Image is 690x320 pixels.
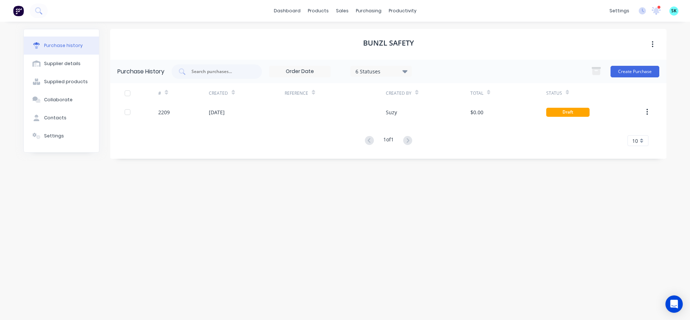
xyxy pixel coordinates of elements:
[24,73,99,91] button: Supplied products
[332,5,352,16] div: sales
[470,90,483,97] div: Total
[665,295,683,313] div: Open Intercom Messenger
[44,42,83,49] div: Purchase history
[383,136,394,146] div: 1 of 1
[269,66,330,77] input: Order Date
[44,115,66,121] div: Contacts
[385,5,420,16] div: productivity
[363,39,414,47] h1: Bunzl Safety
[117,67,164,76] div: Purchase History
[44,60,81,67] div: Supplier details
[546,108,590,117] div: Draft
[285,90,308,97] div: Reference
[158,108,170,116] div: 2209
[606,5,633,16] div: settings
[671,8,677,14] span: SK
[158,90,161,97] div: #
[352,5,385,16] div: purchasing
[191,68,251,75] input: Search purchases...
[24,55,99,73] button: Supplier details
[386,90,411,97] div: Created By
[270,5,304,16] a: dashboard
[209,90,228,97] div: Created
[209,108,225,116] div: [DATE]
[24,109,99,127] button: Contacts
[44,133,64,139] div: Settings
[632,137,638,145] span: 10
[24,127,99,145] button: Settings
[546,90,562,97] div: Status
[386,108,397,116] div: Suzy
[13,5,24,16] img: Factory
[470,108,483,116] div: $0.00
[44,97,73,103] div: Collaborate
[611,66,659,77] button: Create Purchase
[304,5,332,16] div: products
[24,37,99,55] button: Purchase history
[44,78,88,85] div: Supplied products
[355,67,407,75] div: 6 Statuses
[24,91,99,109] button: Collaborate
